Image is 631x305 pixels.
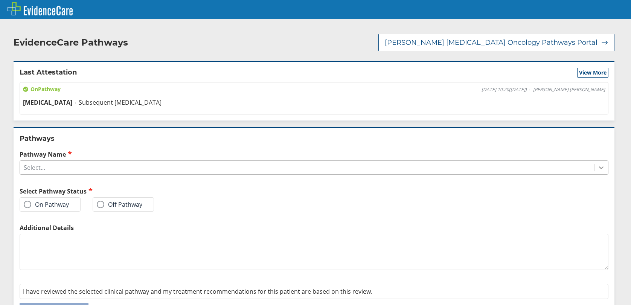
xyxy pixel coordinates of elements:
[533,87,605,93] span: [PERSON_NAME] [PERSON_NAME]
[577,68,608,78] button: View More
[23,287,372,296] span: I have reviewed the selected clinical pathway and my treatment recommendations for this patient a...
[23,98,72,107] span: [MEDICAL_DATA]
[14,37,128,48] h2: EvidenceCare Pathways
[20,150,608,159] label: Pathway Name
[385,38,597,47] span: [PERSON_NAME] [MEDICAL_DATA] Oncology Pathways Portal
[24,163,45,172] div: Select...
[23,85,61,93] span: On Pathway
[482,87,527,93] span: [DATE] 10:20 ( [DATE] )
[20,68,77,78] h2: Last Attestation
[20,187,311,195] h2: Select Pathway Status
[8,2,73,15] img: EvidenceCare
[24,201,69,208] label: On Pathway
[79,98,162,107] span: Subsequent [MEDICAL_DATA]
[20,224,608,232] label: Additional Details
[97,201,142,208] label: Off Pathway
[378,34,614,51] button: [PERSON_NAME] [MEDICAL_DATA] Oncology Pathways Portal
[579,69,607,76] span: View More
[20,134,608,143] h2: Pathways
